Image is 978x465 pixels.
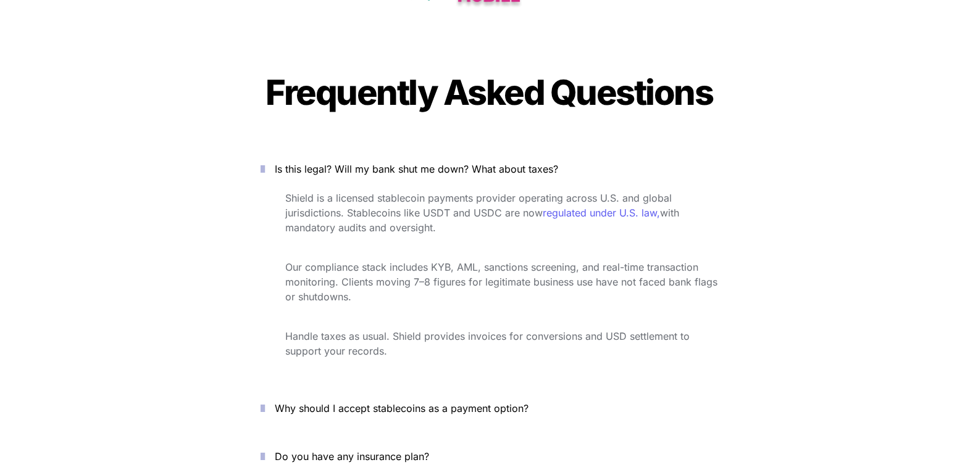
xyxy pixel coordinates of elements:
[242,188,736,379] div: Is this legal? Will my bank shut me down? What about taxes?
[275,163,558,175] span: Is this legal? Will my bank shut me down? What about taxes?
[242,150,736,188] button: Is this legal? Will my bank shut me down? What about taxes?
[275,402,529,414] span: Why should I accept stablecoins as a payment option?
[543,207,660,219] a: regulated under U.S. law,
[285,261,721,303] span: Our compliance stack includes KYB, AML, sanctions screening, and real-time transaction monitoring...
[265,72,713,113] span: Frequently Asked Questions
[275,450,429,463] span: Do you have any insurance plan?
[285,192,675,219] span: Shield is a licensed stablecoin payments provider operating across U.S. and global jurisdictions....
[285,207,682,234] span: with mandatory audits and oversight.
[242,389,736,427] button: Why should I accept stablecoins as a payment option?
[285,330,693,357] span: Handle taxes as usual. Shield provides invoices for conversions and USD settlement to support you...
